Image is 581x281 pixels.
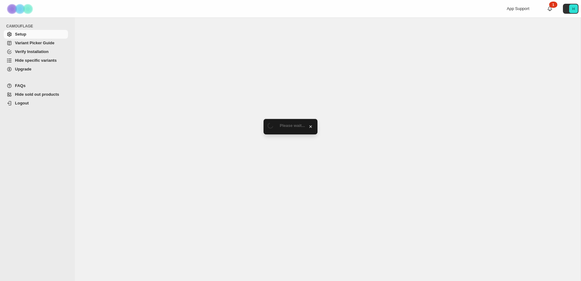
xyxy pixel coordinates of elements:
span: Avatar with initials H [569,4,578,13]
a: Variant Picker Guide [4,39,68,47]
span: Upgrade [15,67,31,71]
span: Hide sold out products [15,92,59,97]
button: Avatar with initials H [563,4,579,14]
span: CAMOUFLAGE [6,24,70,29]
span: Setup [15,32,26,36]
span: FAQs [15,83,26,88]
a: Logout [4,99,68,108]
span: Logout [15,101,29,105]
span: Verify Installation [15,49,49,54]
text: H [572,7,575,11]
a: Hide sold out products [4,90,68,99]
span: App Support [507,6,529,11]
span: Hide specific variants [15,58,57,63]
a: Upgrade [4,65,68,74]
a: Hide specific variants [4,56,68,65]
a: 1 [547,6,553,12]
span: Variant Picker Guide [15,41,54,45]
span: Please wait... [280,123,305,128]
img: Camouflage [5,0,36,17]
a: Verify Installation [4,47,68,56]
a: Setup [4,30,68,39]
div: 1 [549,2,557,8]
a: FAQs [4,81,68,90]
